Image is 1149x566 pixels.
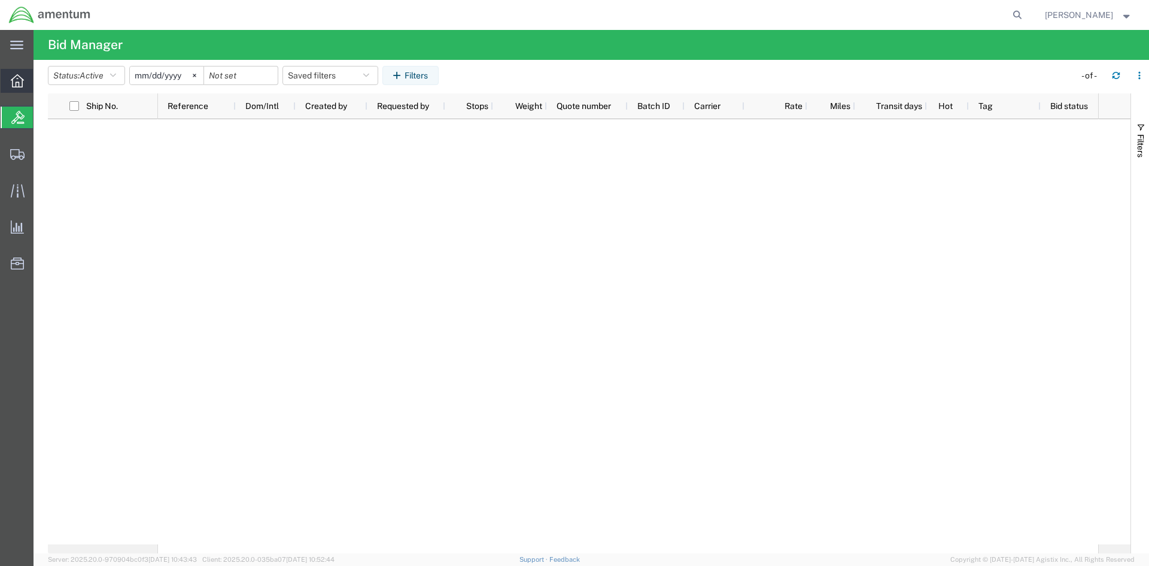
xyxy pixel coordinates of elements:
[148,556,197,563] span: [DATE] 10:43:43
[519,556,549,563] a: Support
[950,555,1135,565] span: Copyright © [DATE]-[DATE] Agistix Inc., All Rights Reserved
[549,556,580,563] a: Feedback
[282,66,378,85] button: Saved filters
[377,101,429,111] span: Requested by
[694,101,721,111] span: Carrier
[48,556,197,563] span: Server: 2025.20.0-970904bc0f3
[1081,69,1102,82] div: - of -
[382,66,439,85] button: Filters
[8,6,91,24] img: logo
[48,66,125,85] button: Status:Active
[168,101,208,111] span: Reference
[503,101,542,111] span: Weight
[48,30,123,60] h4: Bid Manager
[1050,101,1088,111] span: Bid status
[637,101,670,111] span: Batch ID
[557,101,611,111] span: Quote number
[80,71,104,80] span: Active
[455,101,488,111] span: Stops
[938,101,953,111] span: Hot
[754,101,803,111] span: Rate
[130,66,203,84] input: Not set
[978,101,993,111] span: Tag
[1044,8,1133,22] button: [PERSON_NAME]
[202,556,335,563] span: Client: 2025.20.0-035ba07
[86,101,118,111] span: Ship No.
[286,556,335,563] span: [DATE] 10:52:44
[245,101,279,111] span: Dom/Intl
[1136,134,1145,158] span: Filters
[817,101,850,111] span: Miles
[865,101,922,111] span: Transit days
[305,101,347,111] span: Created by
[1045,8,1113,22] span: Richard Planchet
[204,66,278,84] input: Not set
